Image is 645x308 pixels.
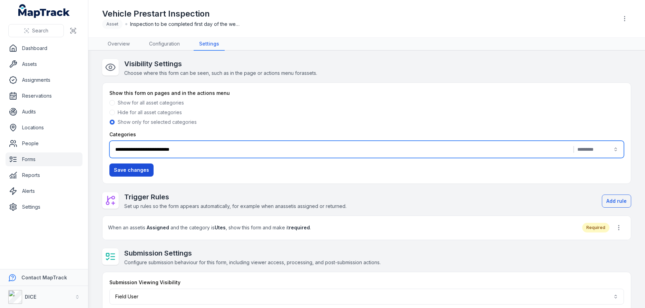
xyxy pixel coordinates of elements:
[194,38,225,51] a: Settings
[109,279,180,286] label: Submission Viewing Visibility
[6,121,82,135] a: Locations
[25,294,36,300] strong: DICE
[109,289,624,305] button: Field User
[6,168,82,182] a: Reports
[124,203,346,209] span: Set up rules so the form appears automatically, for example when an asset is assigned or returned.
[6,41,82,55] a: Dashboard
[582,223,609,232] div: Required
[6,152,82,166] a: Forms
[6,184,82,198] a: Alerts
[102,8,241,19] h1: Vehicle Prestart Inspection
[124,248,381,258] h2: Submission Settings
[6,89,82,103] a: Reservations
[102,38,135,51] a: Overview
[118,109,182,116] label: Hide for all asset categories
[109,141,624,158] button: |
[8,24,64,37] button: Search
[124,259,381,265] span: Configure submission behaviour for this form, including viewer access, processing, and post-submi...
[124,59,317,69] h2: Visibility Settings
[118,99,184,106] label: Show for all asset categories
[6,105,82,119] a: Audits
[6,57,82,71] a: Assets
[602,195,631,208] button: Add rule
[21,275,67,280] strong: Contact MapTrack
[147,225,169,230] strong: Assigned
[6,73,82,87] a: Assignments
[289,225,310,230] strong: required
[18,4,70,18] a: MapTrack
[108,224,311,231] span: When an asset is and the category is , show this form and make it .
[102,19,123,29] div: Asset
[144,38,185,51] a: Configuration
[6,200,82,214] a: Settings
[32,27,48,34] span: Search
[124,70,317,76] span: Choose where this form can be seen, such as in the page or actions menu for assets .
[124,192,346,202] h2: Trigger Rules
[215,225,226,230] strong: Utes
[109,131,136,138] label: Categories
[6,137,82,150] a: People
[109,163,154,177] button: Save changes
[130,21,241,28] span: Inspection to be completed first day of the week
[118,119,197,126] label: Show only for selected categories
[109,90,230,97] label: Show this form on pages and in the actions menu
